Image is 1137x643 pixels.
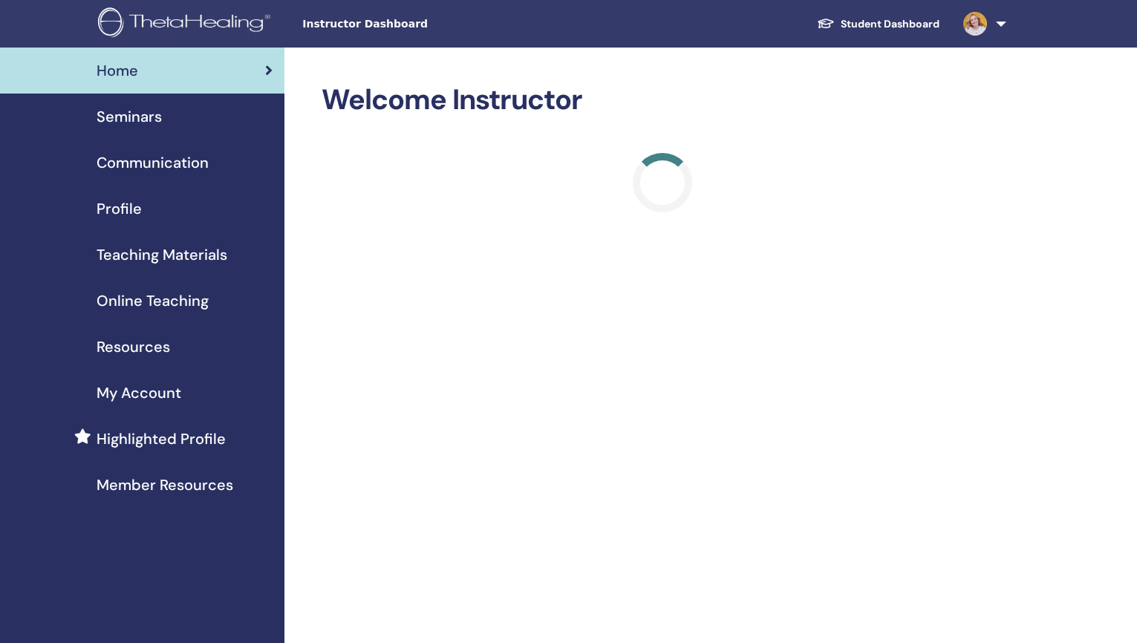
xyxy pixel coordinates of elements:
span: Teaching Materials [97,244,227,266]
span: Member Resources [97,474,233,496]
span: Instructor Dashboard [302,16,525,32]
span: Profile [97,198,142,220]
span: Resources [97,336,170,358]
a: Student Dashboard [805,10,951,38]
img: default.jpg [963,12,987,36]
span: Home [97,59,138,82]
span: Seminars [97,105,162,128]
span: Communication [97,151,209,174]
span: Highlighted Profile [97,428,226,450]
img: graduation-cap-white.svg [817,17,835,30]
span: My Account [97,382,181,404]
span: Online Teaching [97,290,209,312]
h2: Welcome Instructor [322,83,1003,117]
img: logo.png [98,7,276,41]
